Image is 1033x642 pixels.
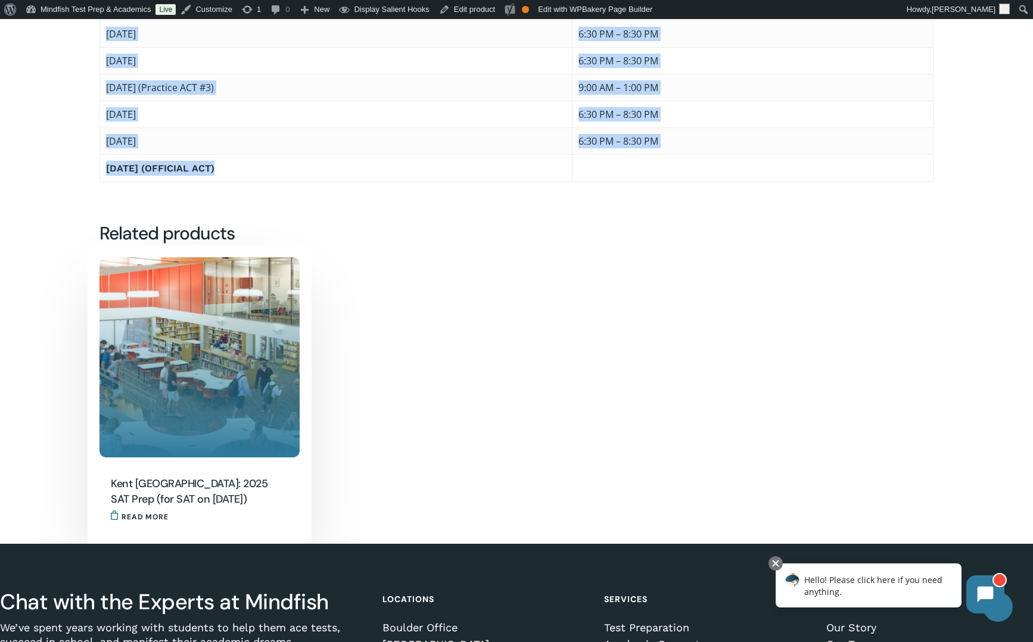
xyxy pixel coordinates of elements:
td: [DATE] (Practice ACT #3) [100,74,572,101]
td: 6:30 PM – 8:30 PM [572,101,933,127]
td: [DATE] [100,20,572,47]
img: Kent Denver [99,257,300,457]
div: OK [522,6,529,13]
bdi: 1,199.00 [111,510,150,522]
td: [DATE] [100,101,572,127]
a: Boulder Office [382,622,584,634]
span: Read more [122,510,169,524]
h4: Locations [382,588,584,610]
td: 6:30 PM – 8:30 PM [572,47,933,74]
a: Read more about “Kent Denver: 2025 SAT Prep (for SAT on March 8)” [111,510,169,521]
a: Our Story [826,622,1028,634]
b: [DATE] (OFFICIAL ACT) [106,163,214,174]
a: Live [155,4,176,15]
a: Test Preparation [604,622,805,634]
td: 9:00 AM – 1:00 PM [572,74,933,101]
td: 6:30 PM – 8:30 PM [572,127,933,154]
span: [PERSON_NAME] [932,5,995,14]
h4: Services [604,588,805,610]
td: [DATE] [100,127,572,154]
td: [DATE] [100,47,572,74]
h2: Related products [99,222,934,245]
a: Kent Denver: 2025 SAT Prep (for SAT on March 8) [99,257,300,457]
td: 6:30 PM – 8:30 PM [572,20,933,47]
span: $ [111,510,116,522]
iframe: Chatbot [763,554,1016,625]
a: Kent [GEOGRAPHIC_DATA]: 2025 SAT Prep (for SAT on [DATE]) [111,476,281,508]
